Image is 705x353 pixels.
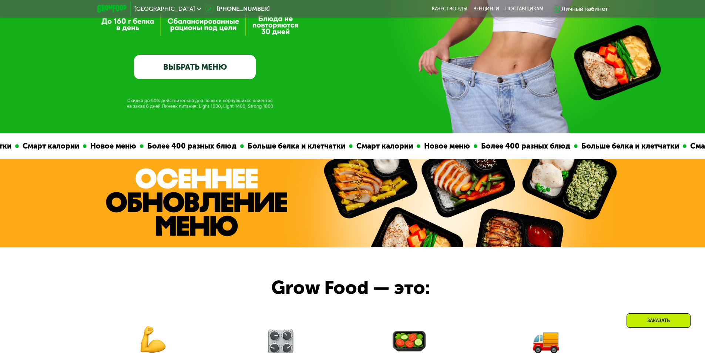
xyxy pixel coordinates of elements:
[86,140,140,152] div: Новое меню
[561,4,608,13] div: Личный кабинет
[420,140,473,152] div: Новое меню
[143,140,240,152] div: Более 400 разных блюд
[271,274,458,302] div: Grow Food — это:
[505,6,543,12] div: поставщикам
[134,6,195,12] span: [GEOGRAPHIC_DATA]
[627,313,691,328] div: Заказать
[205,4,270,13] a: [PHONE_NUMBER]
[432,6,467,12] a: Качество еды
[473,6,499,12] a: Вендинги
[19,140,83,152] div: Смарт калории
[577,140,682,152] div: Больше белка и клетчатки
[477,140,574,152] div: Более 400 разных блюд
[352,140,416,152] div: Смарт калории
[244,140,349,152] div: Больше белка и клетчатки
[134,55,256,79] a: ВЫБРАТЬ МЕНЮ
